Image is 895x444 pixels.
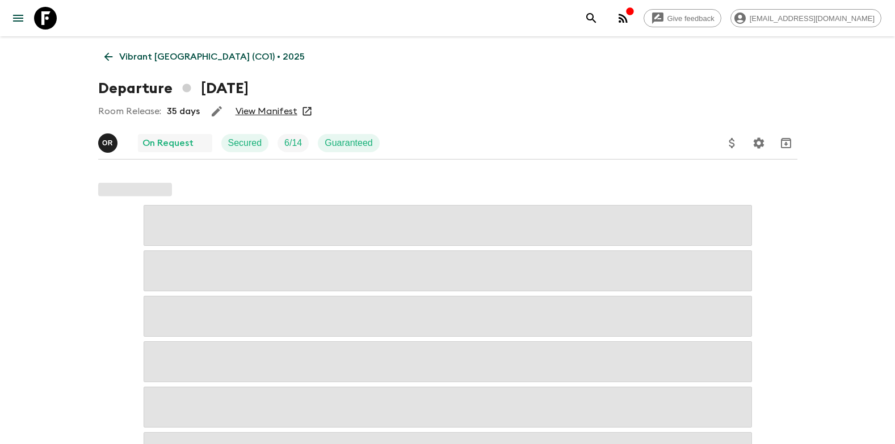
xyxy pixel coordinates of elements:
a: Vibrant [GEOGRAPHIC_DATA] (CO1) • 2025 [98,45,311,68]
button: OR [98,133,120,153]
button: Archive (Completed, Cancelled or Unsynced Departures only) [775,132,797,154]
p: O R [102,139,113,148]
p: On Request [142,136,194,150]
div: [EMAIL_ADDRESS][DOMAIN_NAME] [730,9,881,27]
button: Update Price, Early Bird Discount and Costs [721,132,743,154]
button: menu [7,7,30,30]
div: Trip Fill [278,134,309,152]
p: Vibrant [GEOGRAPHIC_DATA] (CO1) • 2025 [119,50,305,64]
p: 35 days [167,104,200,118]
a: Give feedback [644,9,721,27]
button: search adventures [580,7,603,30]
p: Secured [228,136,262,150]
div: Secured [221,134,269,152]
p: 6 / 14 [284,136,302,150]
p: Room Release: [98,104,161,118]
p: Guaranteed [325,136,373,150]
span: Give feedback [661,14,721,23]
span: Oscar Rincon [98,137,120,146]
button: Settings [747,132,770,154]
a: View Manifest [236,106,297,117]
h1: Departure [DATE] [98,77,249,100]
span: [EMAIL_ADDRESS][DOMAIN_NAME] [743,14,881,23]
